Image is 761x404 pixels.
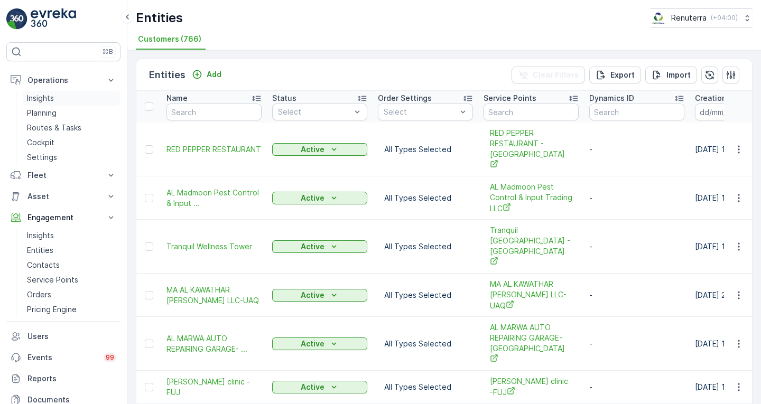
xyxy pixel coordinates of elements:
div: Toggle Row Selected [145,340,153,348]
p: Select [278,107,351,117]
img: Screenshot_2024-07-26_at_13.33.01.png [651,12,667,24]
div: Toggle Row Selected [145,242,153,251]
a: Routes & Tasks [23,120,120,135]
span: RED PEPPER RESTAURANT - [GEOGRAPHIC_DATA] [490,128,572,171]
p: Active [301,382,324,392]
p: Pricing Engine [27,304,77,315]
a: Sedrak clinic -FUJ [490,376,572,398]
a: RED PEPPER RESTAURANT - Al Karama [490,128,572,171]
p: All Types Selected [384,339,467,349]
a: Entities [23,243,120,258]
p: Routes & Tasks [27,123,81,133]
button: Active [272,289,367,302]
p: All Types Selected [384,241,467,252]
p: Active [301,339,324,349]
button: Active [272,381,367,393]
a: MA AL KAWATHAR GOLDSMITH LLC-UAQ [166,285,262,306]
a: Tranquil Wellness Tower [166,241,262,252]
p: Entities [136,10,183,26]
span: [PERSON_NAME] clinic -FUJ [490,376,572,398]
img: logo [6,8,27,30]
button: Clear Filters [512,67,585,83]
p: Insights [27,93,54,104]
a: Insights [23,91,120,106]
a: Reports [6,368,120,389]
a: Contacts [23,258,120,273]
img: logo_light-DOdMpM7g.png [31,8,76,30]
p: Settings [27,152,57,163]
p: Entities [149,68,185,82]
a: AL MARWA AUTO REPAIRING GARAGE- ... [166,333,262,354]
a: Pricing Engine [23,302,120,317]
a: Orders [23,287,120,302]
p: Import [666,70,691,80]
a: Sedrak clinic -FUJ [166,377,262,398]
p: Select [384,107,457,117]
button: Export [589,67,641,83]
p: Reports [27,373,116,384]
div: Toggle Row Selected [145,291,153,299]
p: Active [301,241,324,252]
a: AL Madmoon Pest Control & Input ... [166,187,262,209]
p: Active [301,193,324,203]
p: All Types Selected [384,382,467,392]
p: Name [166,93,188,104]
button: Add [188,68,226,81]
a: RED PEPPER RESTAURANT [166,144,262,155]
a: Users [6,326,120,347]
p: ⌘B [103,48,113,56]
button: Asset [6,186,120,207]
a: Cockpit [23,135,120,150]
p: Service Points [27,275,78,285]
p: Orders [27,289,51,300]
p: Export [610,70,635,80]
p: ( +04:00 ) [711,14,738,22]
p: Fleet [27,170,99,181]
p: Status [272,93,296,104]
td: - [584,317,690,371]
a: Settings [23,150,120,165]
p: Cockpit [27,137,54,148]
a: Service Points [23,273,120,287]
p: Dynamics ID [589,93,634,104]
p: Order Settings [378,93,432,104]
span: AL MARWA AUTO REPAIRING GARAGE- [GEOGRAPHIC_DATA] [490,322,572,365]
p: Active [301,144,324,155]
span: MA AL KAWATHAR [PERSON_NAME] LLC-UAQ [166,285,262,306]
p: Asset [27,191,99,202]
td: - [584,123,690,176]
p: Renuterra [671,13,707,23]
p: Clear Filters [533,70,579,80]
a: Insights [23,228,120,243]
div: Toggle Row Selected [145,383,153,391]
p: Engagement [27,212,99,223]
button: Active [272,337,367,350]
span: MA AL KAWATHAR [PERSON_NAME] LLC-UAQ [490,279,572,311]
a: AL MARWA AUTO REPAIRING GARAGE- Khawaneej [490,322,572,365]
input: Search [484,104,579,120]
td: - [584,220,690,274]
span: AL Madmoon Pest Control & Input Trading LLC [490,182,572,214]
a: Tranquil Wellness Tower - Jumeirah Village Triangle [490,225,572,268]
button: Fleet [6,165,120,186]
button: Import [645,67,697,83]
span: Tranquil [GEOGRAPHIC_DATA] - [GEOGRAPHIC_DATA] [490,225,572,268]
div: Toggle Row Selected [145,194,153,202]
button: Active [272,192,367,204]
div: Toggle Row Selected [145,145,153,154]
input: Search [589,104,684,120]
p: Entities [27,245,53,256]
p: Planning [27,108,57,118]
td: - [584,274,690,317]
a: Planning [23,106,120,120]
button: Operations [6,70,120,91]
button: Active [272,240,367,253]
p: Service Points [484,93,536,104]
p: All Types Selected [384,144,467,155]
p: All Types Selected [384,290,467,300]
td: - [584,176,690,220]
span: Customers (766) [138,34,201,44]
td: - [584,371,690,403]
